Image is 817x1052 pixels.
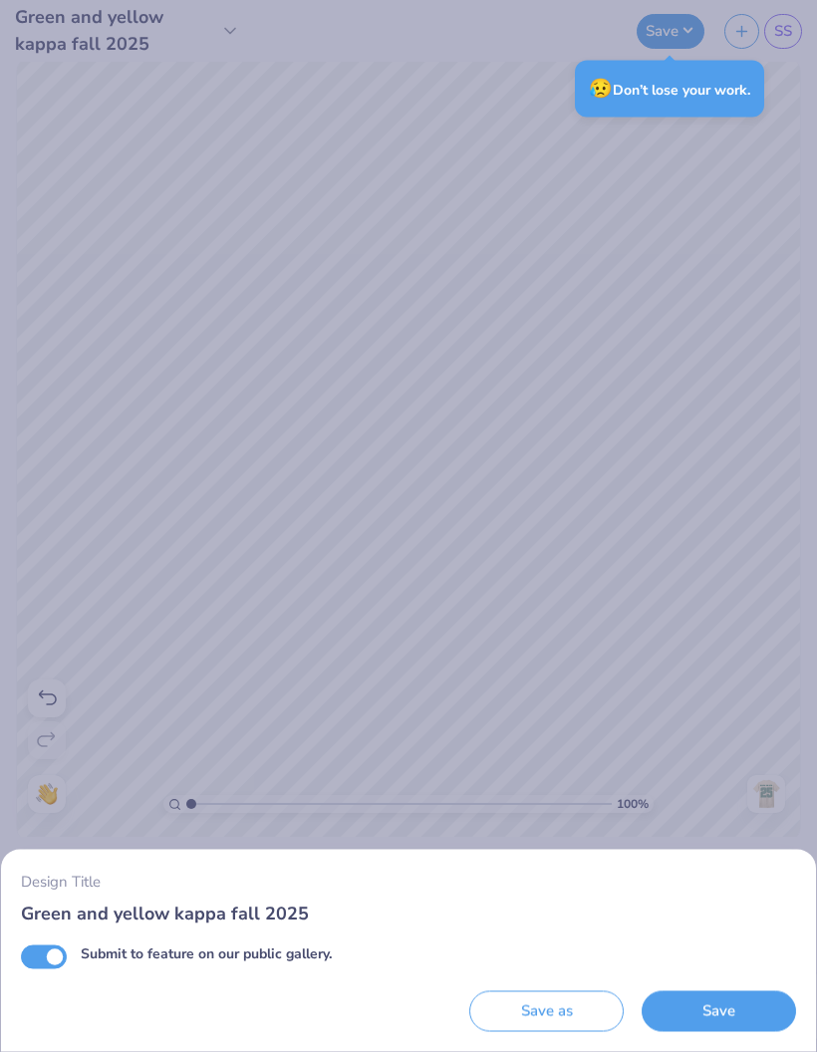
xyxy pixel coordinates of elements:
[21,871,101,894] label: Design Title
[575,61,764,118] div: Don’t lose your work.
[589,76,613,102] span: 😥
[469,991,624,1032] button: Save as
[81,942,332,963] label: Submit to feature on our public gallery.
[642,991,796,1032] button: Save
